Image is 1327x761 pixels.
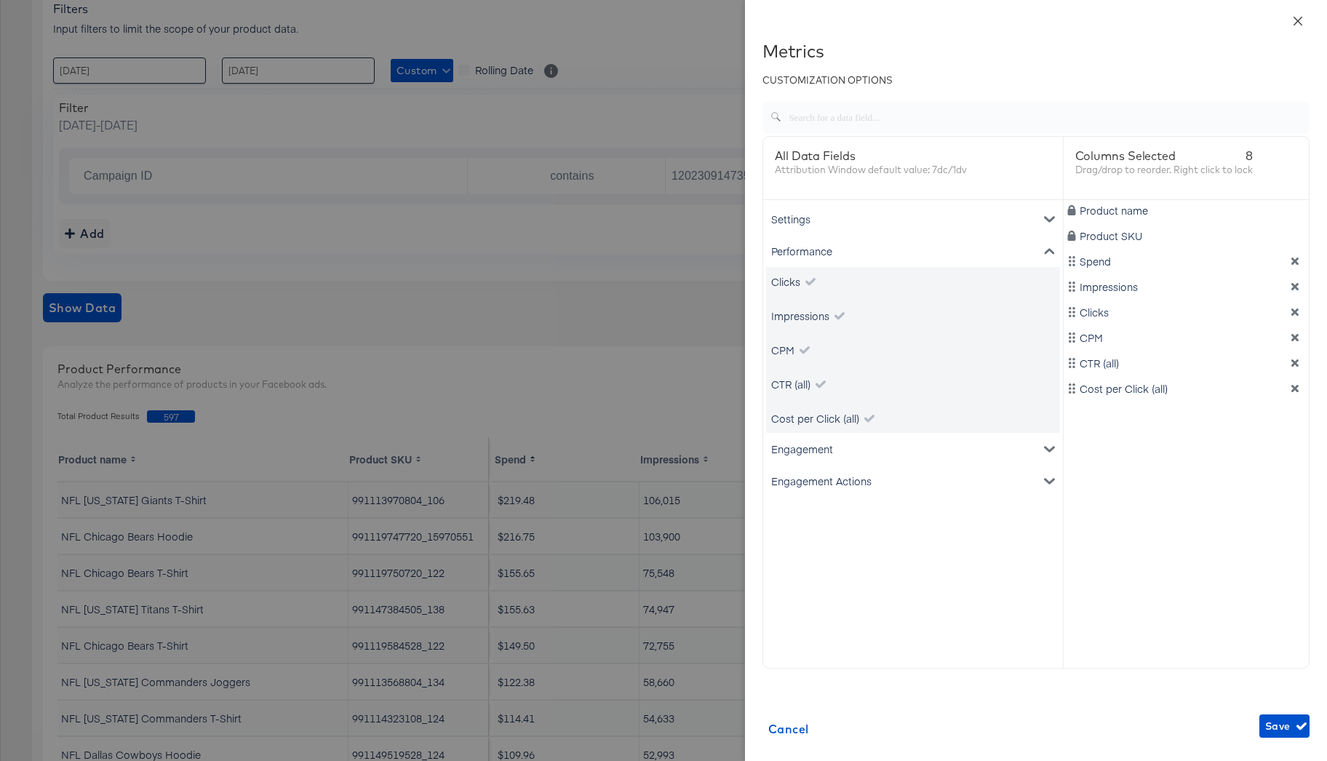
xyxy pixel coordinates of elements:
[1080,279,1138,294] span: Impressions
[1080,330,1103,345] span: CPM
[1067,381,1307,396] div: Cost per Click (all)
[775,163,967,177] div: Attribution Window default value: 7dc/1dv
[1075,163,1253,177] div: Drag/drop to reorder. Right click to lock
[771,274,800,289] div: Clicks
[1067,305,1307,319] div: Clicks
[1067,279,1307,294] div: Impressions
[766,465,1060,497] div: Engagement Actions
[763,200,1063,657] div: metrics-list
[1259,714,1310,738] button: Save
[771,377,810,391] div: CTR (all)
[1067,330,1307,345] div: CPM
[1292,15,1304,27] span: close
[771,343,794,357] div: CPM
[1246,148,1253,163] span: 8
[1080,203,1148,218] span: Product name
[775,148,967,163] div: All Data Fields
[768,719,809,739] span: Cancel
[766,235,1060,267] div: Performance
[1067,254,1307,268] div: Spend
[766,433,1060,465] div: Engagement
[1080,305,1109,319] span: Clicks
[1080,356,1119,370] span: CTR (all)
[771,308,829,323] div: Impressions
[1080,254,1111,268] span: Spend
[762,73,1310,87] div: CUSTOMIZATION OPTIONS
[1080,381,1168,396] span: Cost per Click (all)
[762,41,1310,61] div: Metrics
[1265,717,1304,736] span: Save
[771,411,859,426] div: Cost per Click (all)
[1075,148,1253,163] div: Columns Selected
[781,96,1310,127] input: Search for a data field...
[1080,228,1142,243] span: Product SKU
[1064,137,1310,668] div: dimension-list
[766,203,1060,235] div: Settings
[762,714,815,744] button: Cancel
[1067,356,1307,370] div: CTR (all)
